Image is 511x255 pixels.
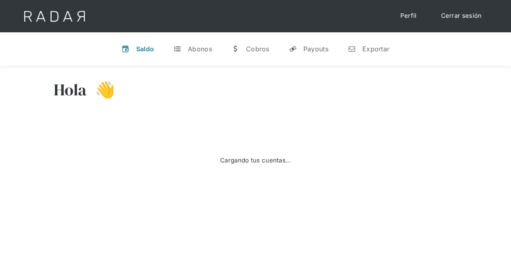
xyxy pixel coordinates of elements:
div: v [122,45,130,53]
h3: 👋 [87,80,115,100]
a: Perfil [392,8,425,24]
div: Exportar [362,45,389,53]
div: Abonos [188,45,212,53]
div: t [173,45,181,53]
div: Payouts [303,45,328,53]
div: Cobros [246,45,269,53]
div: Saldo [136,45,154,53]
div: n [348,45,356,53]
a: Cerrar sesión [433,8,490,24]
h3: Hola [54,80,87,100]
div: y [289,45,297,53]
div: Cargando tus cuentas... [220,156,291,165]
div: w [231,45,240,53]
